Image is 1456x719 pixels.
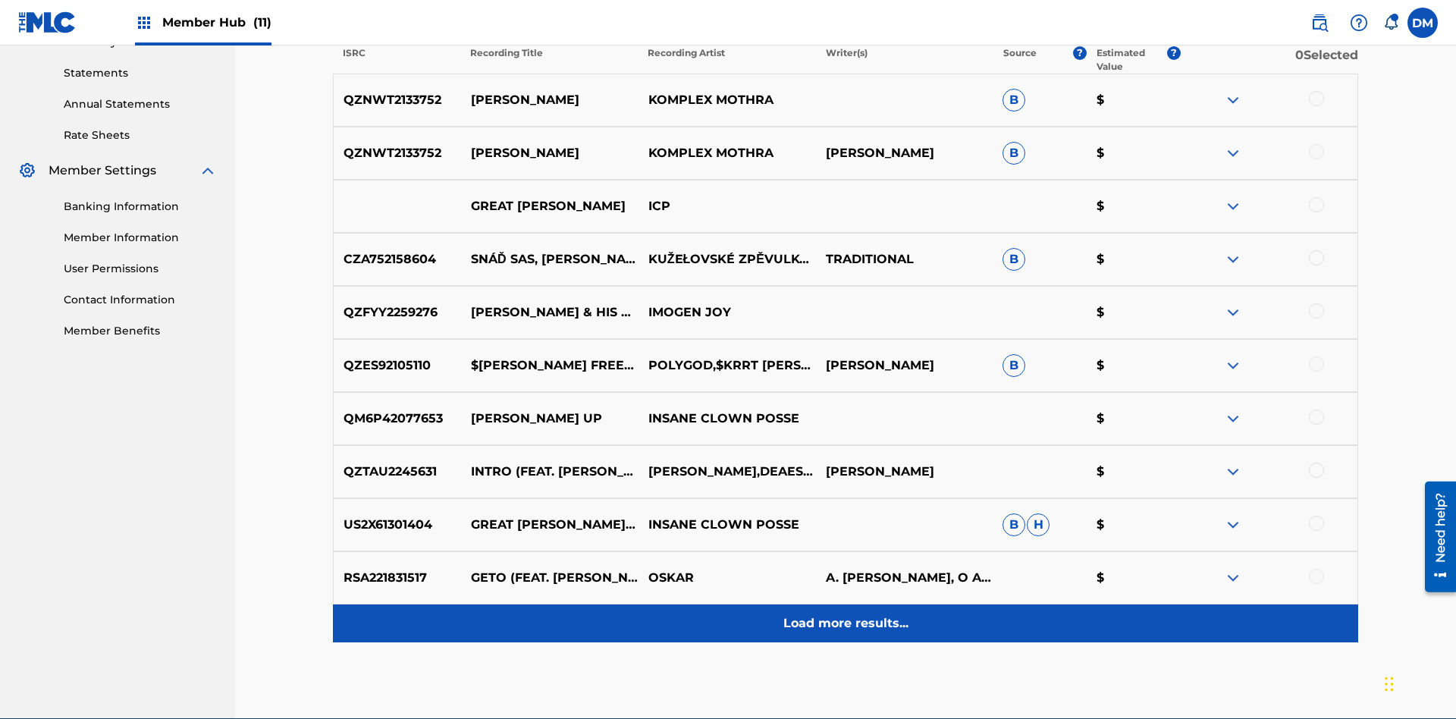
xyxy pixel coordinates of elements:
p: Writer(s) [815,46,993,74]
p: A. [PERSON_NAME], O AMIDZIC [815,569,993,587]
p: $ [1087,197,1181,215]
p: [PERSON_NAME] & HIS WIFE [461,303,639,322]
a: Member Benefits [64,323,217,339]
p: GREAT [PERSON_NAME] [461,197,639,215]
p: ICP [638,197,815,215]
a: Public Search [1304,8,1335,38]
p: [PERSON_NAME],DEAESEACHE [638,463,815,481]
p: [PERSON_NAME] [815,144,993,162]
p: $ [1087,144,1181,162]
p: $ [1087,250,1181,268]
p: QZES92105110 [334,356,461,375]
img: expand [1224,516,1242,534]
p: [PERSON_NAME] [461,91,639,109]
img: expand [1224,250,1242,268]
p: $ [1087,516,1181,534]
p: INTRO (FEAT. [PERSON_NAME]) [461,463,639,481]
p: 0 Selected [1181,46,1358,74]
p: CZA752158604 [334,250,461,268]
p: Load more results... [783,614,908,633]
iframe: Resource Center [1414,476,1456,600]
img: expand [199,162,217,180]
p: $[PERSON_NAME] FREESTYLE [461,356,639,375]
p: TRADITIONAL [815,250,993,268]
p: RSA221831517 [334,569,461,587]
p: US2X61301404 [334,516,461,534]
a: Contact Information [64,292,217,308]
img: expand [1224,356,1242,375]
img: expand [1224,197,1242,215]
a: Statements [64,65,217,81]
p: GREAT [PERSON_NAME] PHONE SKIT [461,516,639,534]
img: Top Rightsholders [135,14,153,32]
p: INSANE CLOWN POSSE [638,410,815,428]
p: QZFYY2259276 [334,303,461,322]
div: Notifications [1383,15,1398,30]
img: MLC Logo [18,11,77,33]
img: search [1310,14,1329,32]
img: Member Settings [18,162,36,180]
p: OSKAR [638,569,815,587]
p: QZTAU2245631 [334,463,461,481]
p: KUŽEŁOVSKÉ ZPĚVULKY,HORŇÁCKÁ CIMBÁLOVÁ MUZIKA [PERSON_NAME] [638,250,815,268]
img: expand [1224,410,1242,428]
span: Member Settings [49,162,156,180]
p: QM6P42077653 [334,410,461,428]
a: Member Information [64,230,217,246]
span: B [1003,354,1025,377]
p: Recording Title [460,46,638,74]
p: [PERSON_NAME] [461,144,639,162]
iframe: Chat Widget [1380,646,1456,719]
p: $ [1087,356,1181,375]
p: KOMPLEX MOTHRA [638,144,815,162]
p: [PERSON_NAME] [815,463,993,481]
span: B [1003,248,1025,271]
p: GETO (FEAT. [PERSON_NAME] & [PERSON_NAME]) [461,569,639,587]
span: (11) [253,15,271,30]
div: Drag [1385,661,1394,707]
p: $ [1087,463,1181,481]
span: Member Hub [162,14,271,31]
span: ? [1167,46,1181,60]
p: QZNWT2133752 [334,144,461,162]
p: IMOGEN JOY [638,303,815,322]
img: expand [1224,303,1242,322]
p: $ [1087,91,1181,109]
img: expand [1224,569,1242,587]
div: User Menu [1407,8,1438,38]
a: Rate Sheets [64,127,217,143]
a: User Permissions [64,261,217,277]
span: B [1003,89,1025,111]
p: $ [1087,303,1181,322]
p: [PERSON_NAME] [815,356,993,375]
img: help [1350,14,1368,32]
p: QZNWT2133752 [334,91,461,109]
p: Estimated Value [1097,46,1166,74]
p: $ [1087,569,1181,587]
p: ISRC [333,46,460,74]
img: expand [1224,91,1242,109]
p: $ [1087,410,1181,428]
p: Source [1003,46,1037,74]
img: expand [1224,144,1242,162]
a: Annual Statements [64,96,217,112]
p: POLYGOD,$KRRT [PERSON_NAME] [638,356,815,375]
span: B [1003,513,1025,536]
span: H [1027,513,1050,536]
p: Recording Artist [638,46,815,74]
p: KOMPLEX MOTHRA [638,91,815,109]
div: Help [1344,8,1374,38]
img: expand [1224,463,1242,481]
p: [PERSON_NAME] UP [461,410,639,428]
a: Banking Information [64,199,217,215]
p: SNÁĎ SAS, [PERSON_NAME] [461,250,639,268]
p: INSANE CLOWN POSSE [638,516,815,534]
span: B [1003,142,1025,165]
span: ? [1073,46,1087,60]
